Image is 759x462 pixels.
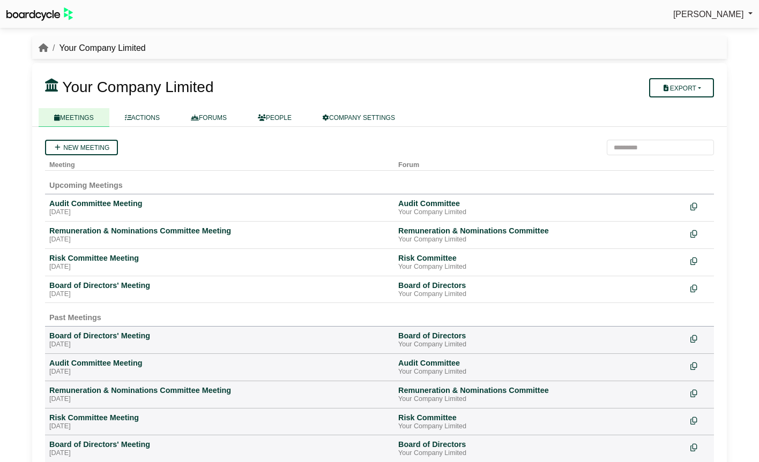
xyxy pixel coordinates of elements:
[398,422,682,431] div: Your Company Limited
[49,358,390,376] a: Audit Committee Meeting [DATE]
[49,199,390,208] div: Audit Committee Meeting
[48,41,146,55] li: Your Company Limited
[690,385,710,400] div: Make a copy
[398,208,682,217] div: Your Company Limited
[49,281,390,299] a: Board of Directors' Meeting [DATE]
[690,440,710,454] div: Make a copy
[673,10,744,19] span: [PERSON_NAME]
[49,263,390,271] div: [DATE]
[690,253,710,268] div: Make a copy
[39,41,146,55] nav: breadcrumb
[49,385,390,395] div: Remuneration & Nominations Committee Meeting
[49,440,390,449] div: Board of Directors' Meeting
[398,331,682,340] div: Board of Directors
[49,331,390,349] a: Board of Directors' Meeting [DATE]
[690,281,710,295] div: Make a copy
[398,385,682,395] div: Remuneration & Nominations Committee
[6,7,73,21] img: BoardcycleBlackGreen-aaafeed430059cb809a45853b8cf6d952af9d84e6e89e1f1685b34bfd5cb7d64.svg
[49,313,101,322] span: Past Meetings
[398,395,682,404] div: Your Company Limited
[49,253,390,271] a: Risk Committee Meeting [DATE]
[649,78,714,97] button: Export
[398,226,682,244] a: Remuneration & Nominations Committee Your Company Limited
[398,440,682,458] a: Board of Directors Your Company Limited
[690,226,710,240] div: Make a copy
[49,226,390,244] a: Remuneration & Nominations Committee Meeting [DATE]
[49,199,390,217] a: Audit Committee Meeting [DATE]
[49,281,390,290] div: Board of Directors' Meeting
[49,413,390,422] div: Risk Committee Meeting
[690,331,710,345] div: Make a copy
[398,413,682,431] a: Risk Committee Your Company Limited
[307,108,411,127] a: COMPANY SETTINGS
[398,236,682,244] div: Your Company Limited
[62,79,213,95] span: Your Company Limited
[49,449,390,458] div: [DATE]
[398,413,682,422] div: Risk Committee
[398,358,682,368] div: Audit Committee
[398,226,682,236] div: Remuneration & Nominations Committee
[49,331,390,340] div: Board of Directors' Meeting
[398,253,682,271] a: Risk Committee Your Company Limited
[49,236,390,244] div: [DATE]
[49,181,123,190] span: Upcoming Meetings
[49,226,390,236] div: Remuneration & Nominations Committee Meeting
[49,395,390,404] div: [DATE]
[398,281,682,299] a: Board of Directors Your Company Limited
[690,413,710,427] div: Make a copy
[49,422,390,431] div: [DATE]
[398,253,682,263] div: Risk Committee
[45,140,118,155] a: New meeting
[49,208,390,217] div: [DATE]
[398,263,682,271] div: Your Company Limited
[49,340,390,349] div: [DATE]
[39,108,109,127] a: MEETINGS
[49,440,390,458] a: Board of Directors' Meeting [DATE]
[398,340,682,349] div: Your Company Limited
[49,385,390,404] a: Remuneration & Nominations Committee Meeting [DATE]
[242,108,307,127] a: PEOPLE
[49,413,390,431] a: Risk Committee Meeting [DATE]
[49,253,390,263] div: Risk Committee Meeting
[49,368,390,376] div: [DATE]
[49,358,390,368] div: Audit Committee Meeting
[398,281,682,290] div: Board of Directors
[49,290,390,299] div: [DATE]
[109,108,175,127] a: ACTIONS
[45,155,394,171] th: Meeting
[398,440,682,449] div: Board of Directors
[398,199,682,208] div: Audit Committee
[398,290,682,299] div: Your Company Limited
[398,358,682,376] a: Audit Committee Your Company Limited
[394,155,686,171] th: Forum
[175,108,242,127] a: FORUMS
[398,331,682,349] a: Board of Directors Your Company Limited
[398,385,682,404] a: Remuneration & Nominations Committee Your Company Limited
[398,449,682,458] div: Your Company Limited
[673,7,753,21] a: [PERSON_NAME]
[690,199,710,213] div: Make a copy
[398,199,682,217] a: Audit Committee Your Company Limited
[690,358,710,373] div: Make a copy
[398,368,682,376] div: Your Company Limited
